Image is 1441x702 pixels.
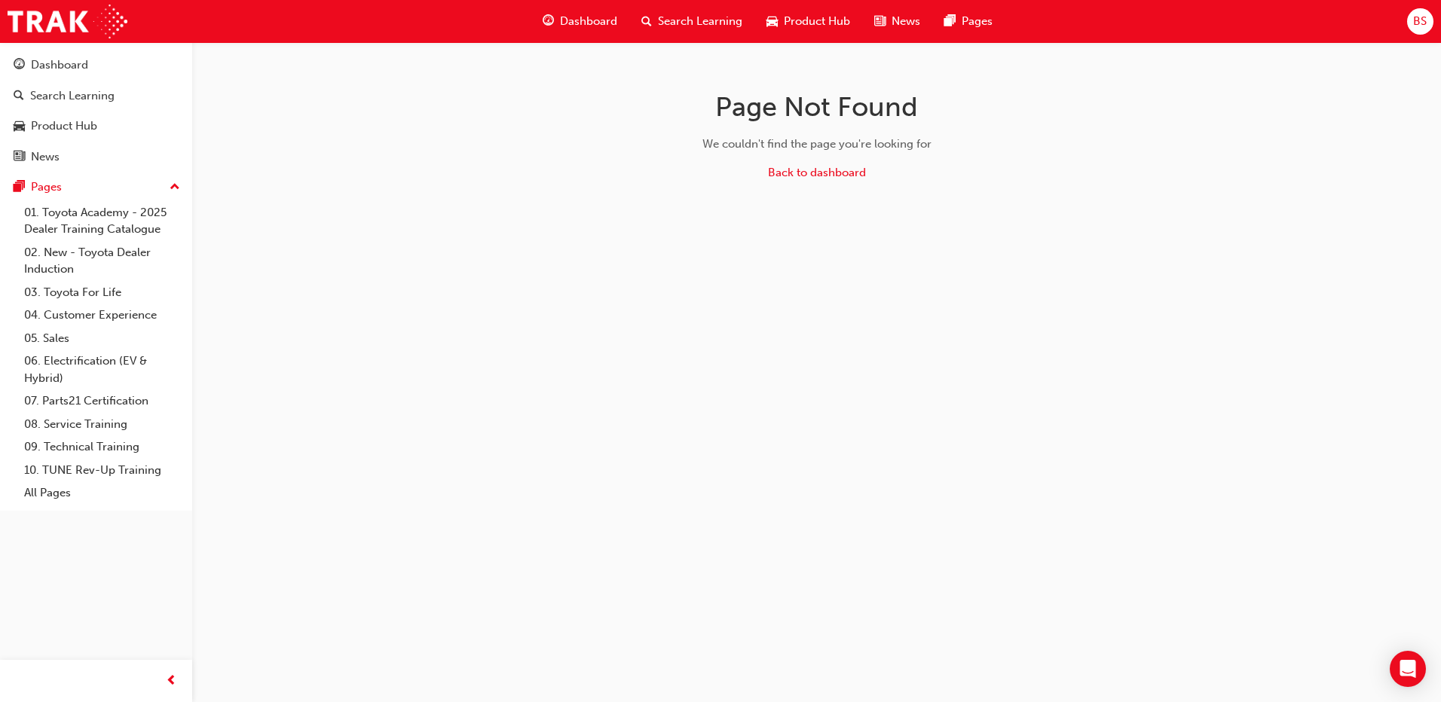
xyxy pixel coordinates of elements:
[874,12,886,31] span: news-icon
[932,6,1005,37] a: pages-iconPages
[18,281,186,304] a: 03. Toyota For Life
[641,12,652,31] span: search-icon
[166,672,177,691] span: prev-icon
[862,6,932,37] a: news-iconNews
[766,12,778,31] span: car-icon
[18,389,186,413] a: 07. Parts21 Certification
[531,6,629,37] a: guage-iconDashboard
[14,59,25,72] span: guage-icon
[629,6,754,37] a: search-iconSearch Learning
[18,413,186,436] a: 08. Service Training
[1413,13,1427,30] span: BS
[543,12,554,31] span: guage-icon
[6,48,186,173] button: DashboardSearch LearningProduct HubNews
[560,13,617,30] span: Dashboard
[14,151,25,164] span: news-icon
[944,12,956,31] span: pages-icon
[6,112,186,140] a: Product Hub
[784,13,850,30] span: Product Hub
[578,136,1056,153] div: We couldn't find the page you're looking for
[18,459,186,482] a: 10. TUNE Rev-Up Training
[31,148,60,166] div: News
[18,435,186,459] a: 09. Technical Training
[892,13,920,30] span: News
[18,304,186,327] a: 04. Customer Experience
[8,5,127,38] img: Trak
[1390,651,1426,687] div: Open Intercom Messenger
[578,90,1056,124] h1: Page Not Found
[768,166,866,179] a: Back to dashboard
[18,349,186,389] a: 06. Electrification (EV & Hybrid)
[31,179,62,196] div: Pages
[170,178,180,197] span: up-icon
[6,173,186,201] button: Pages
[6,51,186,79] a: Dashboard
[754,6,862,37] a: car-iconProduct Hub
[1407,8,1433,35] button: BS
[14,181,25,194] span: pages-icon
[6,143,186,171] a: News
[658,13,742,30] span: Search Learning
[18,481,186,505] a: All Pages
[30,87,115,105] div: Search Learning
[962,13,993,30] span: Pages
[18,327,186,350] a: 05. Sales
[31,118,97,135] div: Product Hub
[6,82,186,110] a: Search Learning
[14,90,24,103] span: search-icon
[14,120,25,133] span: car-icon
[31,56,88,74] div: Dashboard
[18,241,186,281] a: 02. New - Toyota Dealer Induction
[18,201,186,241] a: 01. Toyota Academy - 2025 Dealer Training Catalogue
